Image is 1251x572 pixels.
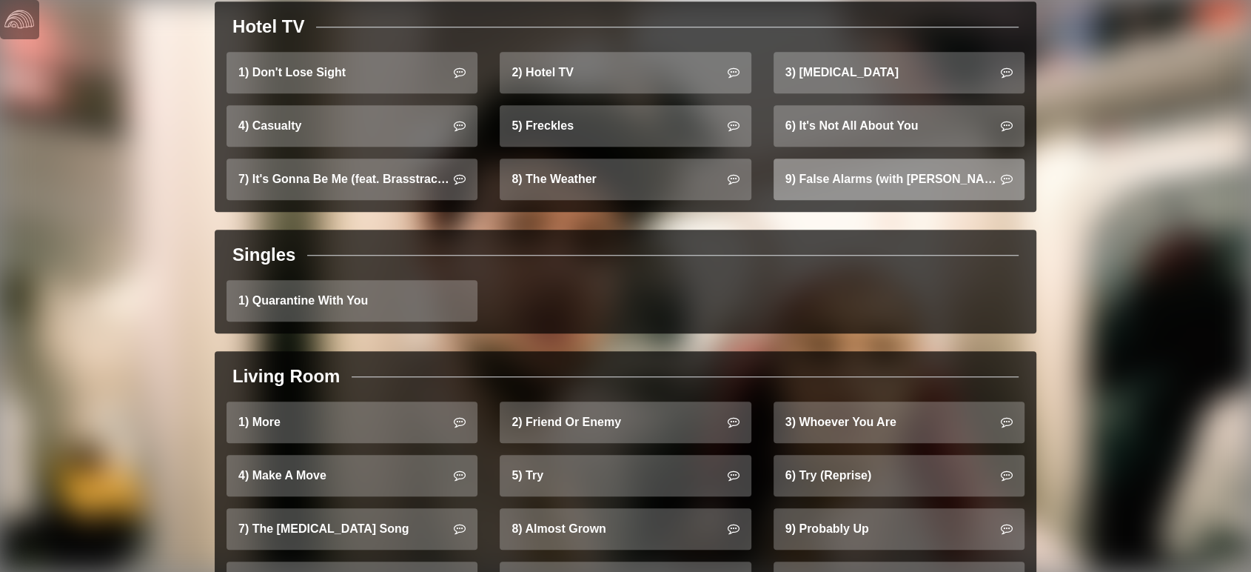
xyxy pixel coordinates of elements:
[227,455,477,496] a: 4) Make A Move
[774,52,1024,93] a: 3) [MEDICAL_DATA]
[774,402,1024,443] a: 3) Whoever You Are
[500,508,751,550] a: 8) Almost Grown
[500,105,751,147] a: 5) Freckles
[227,402,477,443] a: 1) More
[500,159,751,200] a: 8) The Weather
[774,508,1024,550] a: 9) Probably Up
[232,363,340,390] div: Living Room
[232,242,295,268] div: Singles
[227,52,477,93] a: 1) Don't Lose Sight
[500,52,751,93] a: 2) Hotel TV
[227,105,477,147] a: 4) Casualty
[232,13,304,40] div: Hotel TV
[500,402,751,443] a: 2) Friend Or Enemy
[774,159,1024,200] a: 9) False Alarms (with [PERSON_NAME])
[774,455,1024,496] a: 6) Try (Reprise)
[774,105,1024,147] a: 6) It's Not All About You
[4,4,34,34] img: logo-white-4c48a5e4bebecaebe01ca5a9d34031cfd3d4ef9ae749242e8c4bf12ef99f53e8.png
[500,455,751,496] a: 5) Try
[227,508,477,550] a: 7) The [MEDICAL_DATA] Song
[227,159,477,200] a: 7) It's Gonna Be Me (feat. Brasstracks)
[227,280,477,322] a: 1) Quarantine With You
